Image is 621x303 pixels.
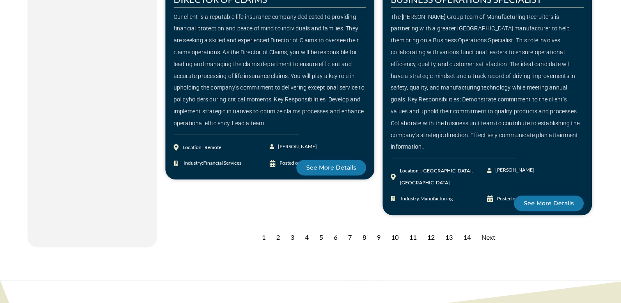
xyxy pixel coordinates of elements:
[174,11,367,129] div: Our client is a reputable life insurance company dedicated to providing financial protection and ...
[306,165,356,170] span: See More Details
[296,160,366,175] a: See More Details
[258,227,270,248] div: 1
[387,227,403,248] div: 10
[391,11,584,153] div: The [PERSON_NAME] Group team of Manufacturing Recruiters is partnering with a greater [GEOGRAPHIC...
[477,227,500,248] div: Next
[524,200,574,206] span: See More Details
[493,164,534,176] span: [PERSON_NAME]
[400,165,487,189] div: Location : [GEOGRAPHIC_DATA], [GEOGRAPHIC_DATA]
[276,141,317,153] span: [PERSON_NAME]
[358,227,370,248] div: 8
[487,164,535,176] a: [PERSON_NAME]
[344,227,356,248] div: 7
[272,227,284,248] div: 2
[373,227,385,248] div: 9
[441,227,457,248] div: 13
[301,227,313,248] div: 4
[270,141,318,153] a: [PERSON_NAME]
[315,227,327,248] div: 5
[514,195,584,211] a: See More Details
[405,227,421,248] div: 11
[183,142,221,154] div: Location : Remote
[286,227,298,248] div: 3
[330,227,341,248] div: 6
[459,227,475,248] div: 14
[423,227,439,248] div: 12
